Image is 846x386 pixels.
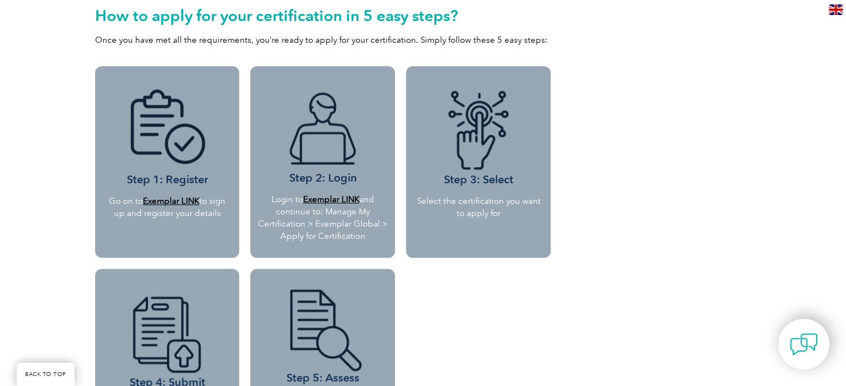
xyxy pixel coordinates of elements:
[95,34,551,46] p: Once you have met all the requirements, you’re ready to apply for your certification. Simply foll...
[414,89,542,187] h3: Step 3: Select
[303,194,359,204] a: Exemplar LINK
[257,193,388,242] p: Login to and continue to: Manage My Certification > Exemplar Global > Apply for Certification
[254,288,391,385] h3: Step 5: Assess
[143,196,199,206] a: Exemplar LINK
[414,195,542,219] p: Select the certification you want to apply for
[790,330,818,358] img: contact-chat.png
[257,88,388,185] h3: Step 2: Login
[17,363,75,386] a: BACK TO TOP
[103,89,231,187] h3: Step 1: Register
[95,7,551,24] h2: How to apply for your certification in 5 easy steps?
[829,4,843,15] img: en
[103,195,231,219] p: Go on to to sign up and register your details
